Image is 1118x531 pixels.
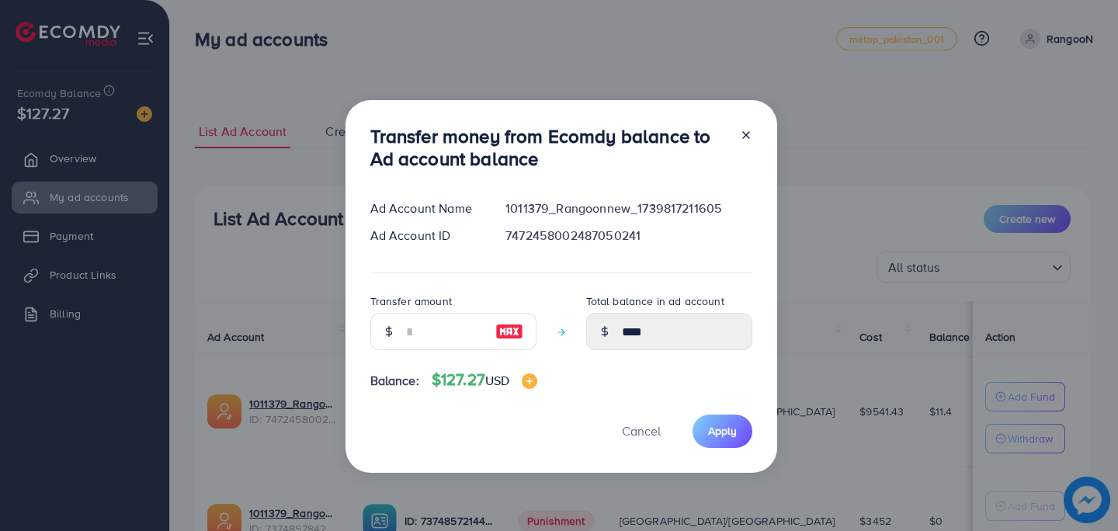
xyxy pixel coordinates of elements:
span: Apply [708,423,737,439]
span: Balance: [370,372,419,390]
img: image [495,322,523,341]
div: 7472458002487050241 [493,227,764,245]
div: Ad Account Name [358,200,494,217]
button: Apply [693,415,752,448]
label: Total balance in ad account [586,293,724,309]
h4: $127.27 [432,370,538,390]
span: Cancel [622,422,661,439]
h3: Transfer money from Ecomdy balance to Ad account balance [370,125,727,170]
button: Cancel [602,415,680,448]
div: Ad Account ID [358,227,494,245]
span: USD [485,372,509,389]
div: 1011379_Rangoonnew_1739817211605 [493,200,764,217]
label: Transfer amount [370,293,452,309]
img: image [522,373,537,389]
